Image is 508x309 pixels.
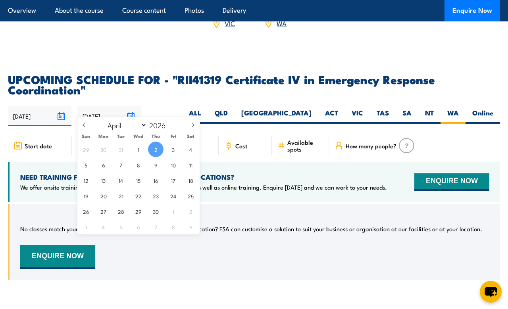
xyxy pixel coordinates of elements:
[148,203,164,219] span: April 30, 2026
[20,183,387,191] p: We offer onsite training, training at our centres, multisite solutions as well as online training...
[165,219,181,234] span: May 8, 2026
[414,173,489,191] button: ENQUIRE NOW
[131,142,146,157] span: April 1, 2026
[112,134,130,139] span: Tue
[235,108,318,124] label: [GEOGRAPHIC_DATA]
[78,173,94,188] span: April 12, 2026
[96,188,111,203] span: April 20, 2026
[183,157,198,173] span: April 11, 2026
[131,188,146,203] span: April 22, 2026
[182,108,208,124] label: ALL
[77,134,95,139] span: Sun
[441,108,466,124] label: WA
[318,108,345,124] label: ACT
[78,219,94,234] span: May 3, 2026
[183,173,198,188] span: April 18, 2026
[165,203,181,219] span: May 1, 2026
[225,18,235,28] a: VIC
[8,106,71,126] input: From date
[147,120,173,130] input: Year
[113,157,129,173] span: April 7, 2026
[165,134,182,139] span: Fri
[480,281,502,303] button: chat-button
[20,245,95,269] button: ENQUIRE NOW
[96,142,111,157] span: March 30, 2026
[95,134,112,139] span: Mon
[148,142,164,157] span: April 2, 2026
[148,188,164,203] span: April 23, 2026
[20,225,137,233] p: No classes match your search criteria, sorry.
[141,225,482,233] p: Can’t find a date or location? FSA can customise a solution to suit your business or organisation...
[183,203,198,219] span: May 2, 2026
[20,173,387,181] h4: NEED TRAINING FOR LARGER GROUPS OR MULTIPLE LOCATIONS?
[8,74,500,94] h2: UPCOMING SCHEDULE FOR - "RII41319 Certificate IV in Emergency Response Coordination"
[277,18,287,28] a: WA
[370,108,396,124] label: TAS
[183,188,198,203] span: April 25, 2026
[165,173,181,188] span: April 17, 2026
[466,108,500,124] label: Online
[131,173,146,188] span: April 15, 2026
[396,108,418,124] label: SA
[165,142,181,157] span: April 3, 2026
[113,173,129,188] span: April 14, 2026
[148,219,164,234] span: May 7, 2026
[183,142,198,157] span: April 4, 2026
[287,139,323,152] span: Available spots
[113,188,129,203] span: April 21, 2026
[77,106,141,126] input: To date
[78,157,94,173] span: April 5, 2026
[96,203,111,219] span: April 27, 2026
[113,142,129,157] span: March 31, 2026
[235,142,247,149] span: Cost
[208,108,235,124] label: QLD
[96,219,111,234] span: May 4, 2026
[418,108,441,124] label: NT
[96,173,111,188] span: April 13, 2026
[346,142,396,149] span: How many people?
[148,173,164,188] span: April 16, 2026
[131,219,146,234] span: May 6, 2026
[113,219,129,234] span: May 5, 2026
[165,157,181,173] span: April 10, 2026
[130,134,147,139] span: Wed
[131,203,146,219] span: April 29, 2026
[165,188,181,203] span: April 24, 2026
[78,142,94,157] span: March 29, 2026
[113,203,129,219] span: April 28, 2026
[78,188,94,203] span: April 19, 2026
[104,120,147,130] select: Month
[148,157,164,173] span: April 9, 2026
[78,203,94,219] span: April 26, 2026
[25,142,52,149] span: Start date
[96,157,111,173] span: April 6, 2026
[345,108,370,124] label: VIC
[147,134,165,139] span: Thu
[183,219,198,234] span: May 9, 2026
[131,157,146,173] span: April 8, 2026
[182,134,200,139] span: Sat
